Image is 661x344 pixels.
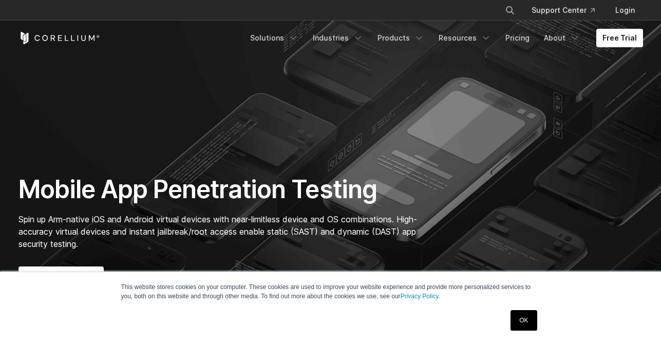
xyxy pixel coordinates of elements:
[493,1,643,20] div: Navigation Menu
[596,29,643,47] a: Free Trial
[538,29,586,47] a: About
[432,29,497,47] a: Resources
[371,29,430,47] a: Products
[244,29,305,47] a: Solutions
[244,29,643,47] div: Navigation Menu
[18,174,428,205] h1: Mobile App Penetration Testing
[499,29,536,47] a: Pricing
[18,32,100,44] a: Corellium Home
[511,310,537,331] a: OK
[607,1,643,20] a: Login
[121,282,540,301] p: This website stores cookies on your computer. These cookies are used to improve your website expe...
[501,1,519,20] button: Search
[401,293,440,300] a: Privacy Policy.
[18,214,417,249] span: Spin up Arm-native iOS and Android virtual devices with near-limitless device and OS combinations...
[307,29,369,47] a: Industries
[523,1,603,20] a: Support Center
